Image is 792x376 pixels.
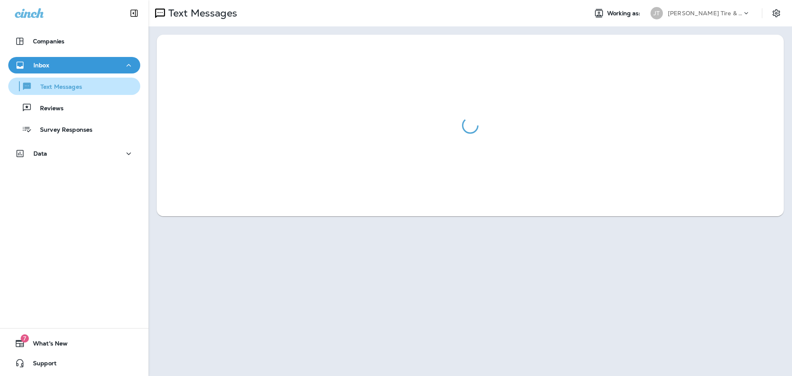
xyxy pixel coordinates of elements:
[8,335,140,352] button: 7What's New
[25,360,57,370] span: Support
[32,105,64,113] p: Reviews
[8,99,140,116] button: Reviews
[33,38,64,45] p: Companies
[123,5,146,21] button: Collapse Sidebar
[25,340,68,350] span: What's New
[165,7,237,19] p: Text Messages
[33,150,47,157] p: Data
[8,78,140,95] button: Text Messages
[668,10,742,17] p: [PERSON_NAME] Tire & Auto
[8,33,140,50] button: Companies
[651,7,663,19] div: JT
[607,10,642,17] span: Working as:
[32,83,82,91] p: Text Messages
[8,355,140,371] button: Support
[32,126,92,134] p: Survey Responses
[33,62,49,69] p: Inbox
[769,6,784,21] button: Settings
[8,57,140,73] button: Inbox
[8,145,140,162] button: Data
[8,121,140,138] button: Survey Responses
[21,334,29,343] span: 7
